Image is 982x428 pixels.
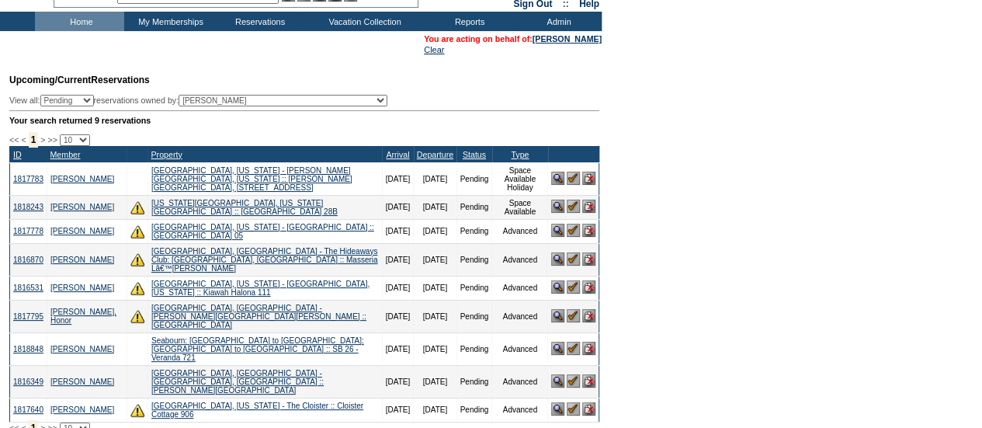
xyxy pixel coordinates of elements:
[551,402,564,416] img: View Reservation
[130,200,144,214] img: There are insufficient days and/or tokens to cover this reservation
[582,252,595,266] img: Cancel Reservation
[456,219,492,243] td: Pending
[551,280,564,294] img: View Reservation
[492,300,548,332] td: Advanced
[13,284,43,292] a: 1816531
[151,166,352,192] a: [GEOGRAPHIC_DATA], [US_STATE] - [PERSON_NAME][GEOGRAPHIC_DATA], [US_STATE] :: [PERSON_NAME][GEOGR...
[382,195,413,219] td: [DATE]
[512,12,602,31] td: Admin
[567,342,580,355] img: Confirm Reservation
[492,276,548,300] td: Advanced
[533,34,602,43] a: [PERSON_NAME]
[130,281,144,295] img: There are insufficient days and/or tokens to cover this reservation
[47,135,57,144] span: >>
[463,150,486,159] a: Status
[414,300,456,332] td: [DATE]
[567,402,580,416] img: Confirm Reservation
[130,252,144,266] img: There are insufficient days and/or tokens to cover this reservation
[386,150,409,159] a: Arrival
[303,12,423,31] td: Vacation Collection
[414,332,456,365] td: [DATE]
[151,247,378,273] a: [GEOGRAPHIC_DATA], [GEOGRAPHIC_DATA] - The Hideaways Club: [GEOGRAPHIC_DATA], [GEOGRAPHIC_DATA] :...
[456,195,492,219] td: Pending
[567,224,580,237] img: Confirm Reservation
[567,309,580,322] img: Confirm Reservation
[50,308,116,325] a: [PERSON_NAME], Honor
[582,342,595,355] img: Cancel Reservation
[424,45,444,54] a: Clear
[21,135,26,144] span: <
[13,256,43,264] a: 1816870
[40,135,45,144] span: >
[492,398,548,422] td: Advanced
[50,175,114,183] a: [PERSON_NAME]
[50,284,114,292] a: [PERSON_NAME]
[551,172,564,185] img: View Reservation
[9,75,150,85] span: Reservations
[567,374,580,388] img: Confirm Reservation
[50,203,114,211] a: [PERSON_NAME]
[50,378,114,386] a: [PERSON_NAME]
[567,200,580,213] img: Confirm Reservation
[13,312,43,321] a: 1817795
[551,224,564,237] img: View Reservation
[29,132,39,148] span: 1
[9,135,19,144] span: <<
[492,219,548,243] td: Advanced
[423,12,512,31] td: Reports
[582,374,595,388] img: Cancel Reservation
[382,365,413,398] td: [DATE]
[130,224,144,238] img: There are insufficient days and/or tokens to cover this reservation
[382,219,413,243] td: [DATE]
[151,223,374,240] a: [GEOGRAPHIC_DATA], [US_STATE] - [GEOGRAPHIC_DATA] :: [GEOGRAPHIC_DATA] 05
[9,75,91,85] span: Upcoming/Current
[414,398,456,422] td: [DATE]
[414,219,456,243] td: [DATE]
[382,162,413,195] td: [DATE]
[551,309,564,322] img: View Reservation
[551,252,564,266] img: View Reservation
[13,150,22,159] a: ID
[492,332,548,365] td: Advanced
[382,300,413,332] td: [DATE]
[582,309,595,322] img: Cancel Reservation
[492,243,548,276] td: Advanced
[414,195,456,219] td: [DATE]
[151,336,364,362] a: Seabourn: [GEOGRAPHIC_DATA] to [GEOGRAPHIC_DATA]: [GEOGRAPHIC_DATA] to [GEOGRAPHIC_DATA] :: SB 26...
[456,332,492,365] td: Pending
[551,342,564,355] img: View Reservation
[567,172,580,185] img: Confirm Reservation
[492,365,548,398] td: Advanced
[50,345,114,353] a: [PERSON_NAME]
[13,345,43,353] a: 1818848
[213,12,303,31] td: Reservations
[582,172,595,185] img: Cancel Reservation
[567,280,580,294] img: Confirm Reservation
[50,405,114,414] a: [PERSON_NAME]
[456,300,492,332] td: Pending
[13,203,43,211] a: 1818243
[414,162,456,195] td: [DATE]
[582,200,595,213] img: Cancel Reservation
[35,12,124,31] td: Home
[13,227,43,235] a: 1817778
[414,243,456,276] td: [DATE]
[124,12,213,31] td: My Memberships
[492,195,548,219] td: Space Available
[151,280,370,297] a: [GEOGRAPHIC_DATA], [US_STATE] - [GEOGRAPHIC_DATA], [US_STATE] :: Kiawah Halona 111
[9,116,599,125] div: Your search returned 9 reservations
[582,224,595,237] img: Cancel Reservation
[382,398,413,422] td: [DATE]
[551,374,564,388] img: View Reservation
[382,332,413,365] td: [DATE]
[151,304,366,329] a: [GEOGRAPHIC_DATA], [GEOGRAPHIC_DATA] - [PERSON_NAME][GEOGRAPHIC_DATA][PERSON_NAME] :: [GEOGRAPHIC...
[151,199,338,216] a: [US_STATE][GEOGRAPHIC_DATA], [US_STATE][GEOGRAPHIC_DATA] :: [GEOGRAPHIC_DATA] 28B
[50,150,80,159] a: Member
[456,398,492,422] td: Pending
[456,365,492,398] td: Pending
[13,405,43,414] a: 1817640
[417,150,453,159] a: Departure
[50,227,114,235] a: [PERSON_NAME]
[382,243,413,276] td: [DATE]
[456,243,492,276] td: Pending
